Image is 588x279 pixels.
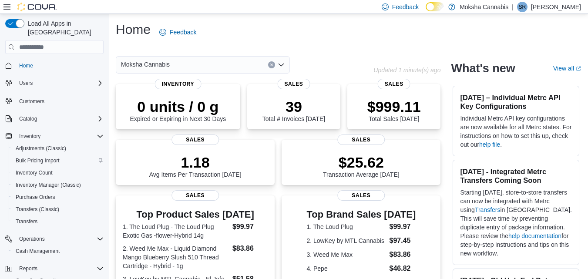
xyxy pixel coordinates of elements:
svg: External link [576,66,581,71]
button: Inventory [16,131,44,141]
span: Customers [19,98,44,105]
span: Operations [16,234,104,244]
button: Transfers (Classic) [9,203,107,215]
span: Moksha Cannabis [121,59,170,70]
span: Users [16,78,104,88]
p: Updated 1 minute(s) ago [373,67,440,74]
a: Feedback [156,24,200,41]
button: Operations [2,233,107,245]
a: Purchase Orders [12,192,59,202]
button: Cash Management [9,245,107,257]
span: SR [519,2,526,12]
span: Inventory Manager (Classic) [12,180,104,190]
span: Purchase Orders [16,194,55,201]
p: 0 units / 0 g [130,98,226,115]
div: Total # Invoices [DATE] [262,98,325,122]
h3: [DATE] – Individual Metrc API Key Configurations [460,93,572,111]
dd: $99.97 [232,222,268,232]
span: Transfers [16,218,37,225]
span: Inventory [155,79,202,89]
p: Moksha Cannabis [460,2,508,12]
dt: 3. Weed Me Max [306,250,386,259]
span: Bulk Pricing Import [12,155,104,166]
span: Cash Management [12,246,104,256]
p: Starting [DATE], store-to-store transfers can now be integrated with Metrc using in [GEOGRAPHIC_D... [460,188,572,258]
span: Feedback [170,28,196,37]
img: Cova [17,3,57,11]
input: Dark Mode [426,2,444,11]
a: Bulk Pricing Import [12,155,63,166]
span: Feedback [392,3,419,11]
dd: $83.86 [390,249,416,260]
span: Inventory Count [12,168,104,178]
span: Sales [277,79,310,89]
button: Adjustments (Classic) [9,142,107,155]
span: Cash Management [16,248,60,255]
span: Users [19,80,33,87]
button: Inventory [2,130,107,142]
a: Transfers [475,206,501,213]
span: Operations [19,235,45,242]
dd: $46.82 [390,263,416,274]
dt: 1. The Loud Plug - The Loud Plug Exotic Gas -flower-Hybrid 14g [123,222,229,240]
dd: $83.86 [232,243,268,254]
a: Transfers [12,216,41,227]
button: Users [16,78,36,88]
button: Inventory Manager (Classic) [9,179,107,191]
span: Transfers [12,216,104,227]
a: Adjustments (Classic) [12,143,70,154]
span: Catalog [19,115,37,122]
button: Bulk Pricing Import [9,155,107,167]
span: Transfers (Classic) [16,206,59,213]
h3: [DATE] - Integrated Metrc Transfers Coming Soon [460,167,572,185]
button: Open list of options [278,61,285,68]
p: [PERSON_NAME] [531,2,581,12]
a: Inventory Count [12,168,56,178]
span: Inventory Count [16,169,53,176]
a: Customers [16,96,48,107]
div: Total Sales [DATE] [367,98,421,122]
span: Sales [337,190,385,201]
p: | [512,2,514,12]
span: Inventory Manager (Classic) [16,182,81,188]
div: Saurav Rao [517,2,528,12]
a: Cash Management [12,246,63,256]
span: Reports [16,263,104,274]
span: Adjustments (Classic) [12,143,104,154]
span: Reports [19,265,37,272]
span: Catalog [16,114,104,124]
a: Inventory Manager (Classic) [12,180,84,190]
h3: Top Brand Sales [DATE] [306,209,416,220]
span: Home [16,60,104,71]
button: Reports [16,263,41,274]
button: Inventory Count [9,167,107,179]
div: Transaction Average [DATE] [323,154,400,178]
span: Home [19,62,33,69]
button: Reports [2,262,107,275]
dt: 2. LowKey by MTL Cannabis [306,236,386,245]
a: help documentation [508,232,561,239]
dt: 2. Weed Me Max - Liquid Diamond Mango Blueberry Slush 510 Thread Cartridge - Hybrid - 1g [123,244,229,270]
span: Sales [337,134,385,145]
dd: $99.97 [390,222,416,232]
a: help file [479,141,500,148]
span: Bulk Pricing Import [16,157,60,164]
h1: Home [116,21,151,38]
button: Catalog [2,113,107,125]
p: Individual Metrc API key configurations are now available for all Metrc states. For instructions ... [460,114,572,149]
span: Customers [16,95,104,106]
p: $999.11 [367,98,421,115]
span: Sales [171,134,219,145]
button: Customers [2,94,107,107]
dt: 1. The Loud Plug [306,222,386,231]
button: Users [2,77,107,89]
span: Adjustments (Classic) [16,145,66,152]
button: Operations [16,234,48,244]
span: Transfers (Classic) [12,204,104,215]
h2: What's new [451,61,515,75]
button: Transfers [9,215,107,228]
p: 1.18 [149,154,242,171]
p: $25.62 [323,154,400,171]
button: Catalog [16,114,40,124]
